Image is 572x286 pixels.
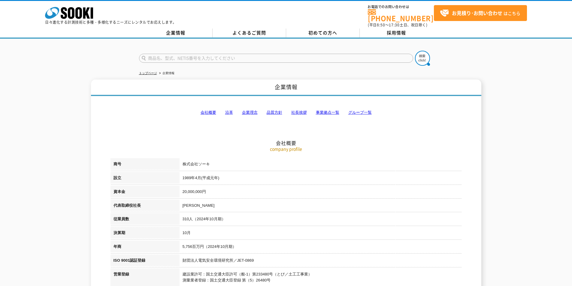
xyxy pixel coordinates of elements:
[110,158,180,172] th: 商号
[308,29,337,36] span: 初めての方へ
[180,241,462,254] td: 5,756百万円（2024年10月期）
[180,254,462,268] td: 財団法人電気安全環境研究所／JET-0869
[348,110,372,115] a: グループ一覧
[225,110,233,115] a: 沿革
[291,110,307,115] a: 社長挨拶
[434,5,527,21] a: お見積り･お問い合わせはこちら
[316,110,339,115] a: 事業拠点一覧
[368,22,427,28] span: (平日 ～ 土日、祝日除く)
[139,71,157,75] a: トップページ
[180,186,462,200] td: 20,000,000円
[201,110,216,115] a: 会社概要
[110,200,180,213] th: 代表取締役社長
[110,80,462,146] h2: 会社概要
[267,110,282,115] a: 品質方針
[213,29,286,38] a: よくあるご質問
[440,9,520,18] span: はこちら
[110,213,180,227] th: 従業員数
[368,9,434,22] a: [PHONE_NUMBER]
[110,254,180,268] th: ISO 9001認証登録
[180,227,462,241] td: 10月
[110,172,180,186] th: 設立
[91,80,481,96] h1: 企業情報
[139,54,413,63] input: 商品名、型式、NETIS番号を入力してください
[110,146,462,152] p: company profile
[242,110,258,115] a: 企業理念
[45,20,177,24] p: 日々進化する計測技術と多種・多様化するニーズにレンタルでお応えします。
[368,5,434,9] span: お電話でのお問い合わせは
[415,51,430,66] img: btn_search.png
[158,70,174,77] li: 企業情報
[110,186,180,200] th: 資本金
[110,241,180,254] th: 年商
[180,172,462,186] td: 1989年4月(平成元年)
[139,29,213,38] a: 企業情報
[286,29,360,38] a: 初めての方へ
[389,22,400,28] span: 17:30
[360,29,433,38] a: 採用情報
[180,158,462,172] td: 株式会社ソーキ
[452,9,502,17] strong: お見積り･お問い合わせ
[180,213,462,227] td: 310人（2024年10月期）
[110,227,180,241] th: 決算期
[180,200,462,213] td: [PERSON_NAME]
[377,22,385,28] span: 8:50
